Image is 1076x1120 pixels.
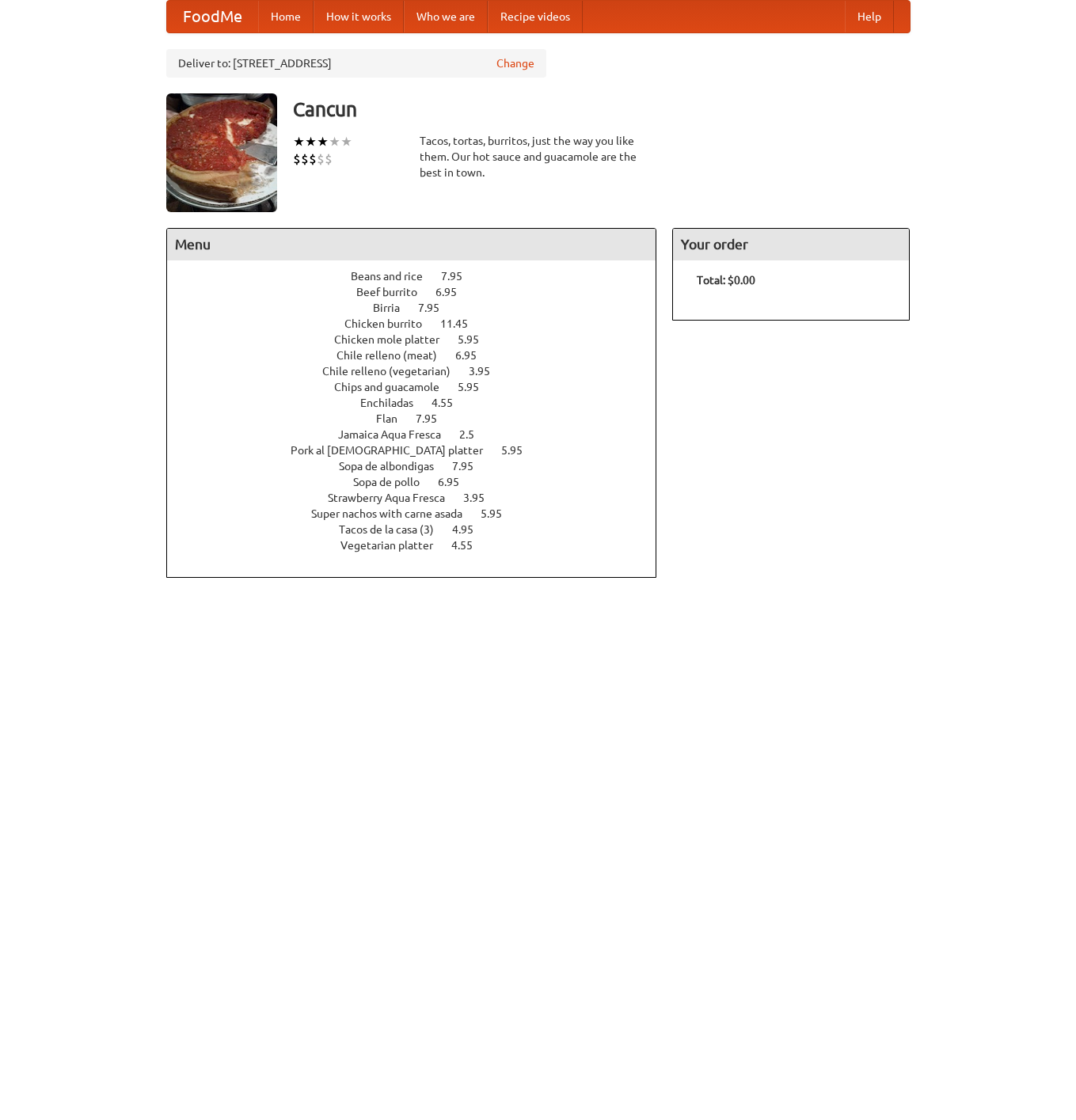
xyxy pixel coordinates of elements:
li: ★ [329,133,340,150]
span: 7.95 [418,302,455,314]
span: Chicken mole platter [334,333,455,346]
a: Birria 7.95 [373,302,469,314]
span: Chips and guacamole [334,381,455,393]
span: Chicken burrito [344,317,438,330]
span: 7.95 [441,270,478,283]
a: Chips and guacamole 5.95 [334,381,508,393]
a: Pork al [DEMOGRAPHIC_DATA] platter 5.95 [291,444,552,457]
a: Tacos de la casa (3) 4.95 [339,523,503,536]
a: Flan 7.95 [376,412,466,425]
a: Enchiladas 4.55 [360,397,482,409]
span: 4.55 [432,397,469,409]
span: 5.95 [458,333,495,346]
a: Strawberry Aqua Fresca 3.95 [328,492,514,504]
span: Chile relleno (meat) [336,349,453,362]
span: Beans and rice [351,270,439,283]
span: 2.5 [459,428,490,441]
span: Enchiladas [360,397,429,409]
h3: Cancun [293,93,911,125]
span: Super nachos with carne asada [311,507,478,520]
span: Birria [373,302,416,314]
li: $ [325,150,333,168]
span: Beef burrito [356,286,433,298]
span: Pork al [DEMOGRAPHIC_DATA] platter [291,444,499,457]
li: $ [301,150,309,168]
a: Chile relleno (vegetarian) 3.95 [322,365,519,378]
a: Sopa de albondigas 7.95 [339,460,503,473]
li: ★ [293,133,305,150]
a: Sopa de pollo 6.95 [353,476,489,488]
li: $ [309,150,317,168]
li: $ [317,150,325,168]
li: ★ [305,133,317,150]
a: Who we are [404,1,488,32]
span: 6.95 [455,349,492,362]
a: Chicken burrito 11.45 [344,317,497,330]
span: Flan [376,412,413,425]
span: Jamaica Aqua Fresca [338,428,457,441]
li: ★ [317,133,329,150]
span: 3.95 [469,365,506,378]
span: 3.95 [463,492,500,504]
a: Chile relleno (meat) 6.95 [336,349,506,362]
span: 6.95 [438,476,475,488]
a: How it works [314,1,404,32]
a: Home [258,1,314,32]
a: Super nachos with carne asada 5.95 [311,507,531,520]
span: Tacos de la casa (3) [339,523,450,536]
a: Chicken mole platter 5.95 [334,333,508,346]
img: angular.jpg [166,93,277,212]
span: 11.45 [440,317,484,330]
span: Chile relleno (vegetarian) [322,365,466,378]
span: 5.95 [458,381,495,393]
h4: Menu [167,229,656,260]
span: 7.95 [452,460,489,473]
span: Vegetarian platter [340,539,449,552]
a: Beans and rice 7.95 [351,270,492,283]
a: Change [496,55,534,71]
li: ★ [340,133,352,150]
b: Total: $0.00 [697,274,755,287]
span: 5.95 [481,507,518,520]
span: 4.95 [452,523,489,536]
span: 7.95 [416,412,453,425]
div: Deliver to: [STREET_ADDRESS] [166,49,546,78]
span: Strawberry Aqua Fresca [328,492,461,504]
li: $ [293,150,301,168]
div: Tacos, tortas, burritos, just the way you like them. Our hot sauce and guacamole are the best in ... [420,133,657,180]
a: Beef burrito 6.95 [356,286,486,298]
a: Vegetarian platter 4.55 [340,539,502,552]
a: Help [845,1,894,32]
span: 6.95 [435,286,473,298]
span: Sopa de albondigas [339,460,450,473]
a: FoodMe [167,1,258,32]
span: 4.55 [451,539,489,552]
a: Jamaica Aqua Fresca 2.5 [338,428,504,441]
span: Sopa de pollo [353,476,435,488]
a: Recipe videos [488,1,583,32]
h4: Your order [673,229,909,260]
span: 5.95 [501,444,538,457]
